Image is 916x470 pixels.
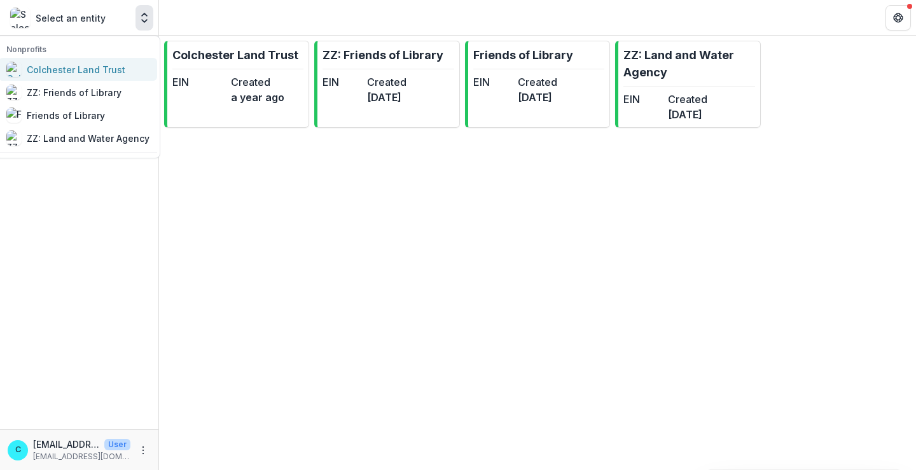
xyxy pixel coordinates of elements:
[135,5,153,31] button: Open entity switcher
[323,46,443,64] p: ZZ: Friends of Library
[172,46,298,64] p: Colchester Land Trust
[10,8,31,28] img: Select an entity
[668,92,707,107] dt: Created
[473,46,573,64] p: Friends of Library
[473,74,513,90] dt: EIN
[615,41,760,128] a: ZZ: Land and Water AgencyEINCreated[DATE]
[135,443,151,458] button: More
[164,41,309,128] a: Colchester Land TrustEINCreateda year ago
[885,5,911,31] button: Get Help
[518,90,557,105] dd: [DATE]
[668,107,707,122] dd: [DATE]
[231,90,284,105] dd: a year ago
[104,439,130,450] p: User
[323,74,362,90] dt: EIN
[623,46,754,81] p: ZZ: Land and Water Agency
[518,74,557,90] dt: Created
[172,74,226,90] dt: EIN
[367,74,406,90] dt: Created
[465,41,610,128] a: Friends of LibraryEINCreated[DATE]
[36,11,106,25] p: Select an entity
[33,451,130,462] p: [EMAIL_ADDRESS][DOMAIN_NAME]
[367,90,406,105] dd: [DATE]
[231,74,284,90] dt: Created
[15,446,21,454] div: carlinherz@gmail.com
[33,438,99,451] p: [EMAIL_ADDRESS][DOMAIN_NAME]
[314,41,459,128] a: ZZ: Friends of LibraryEINCreated[DATE]
[623,92,663,107] dt: EIN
